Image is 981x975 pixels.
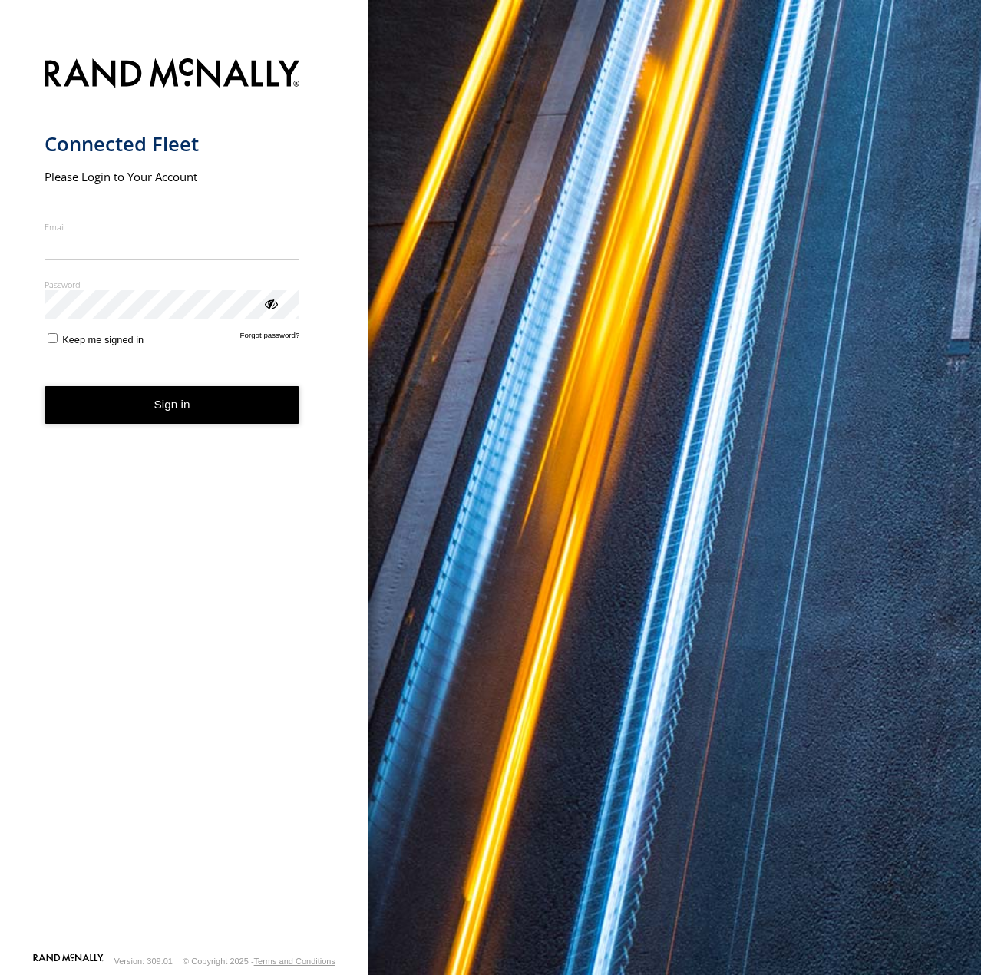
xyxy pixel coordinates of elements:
div: Version: 309.01 [114,957,173,966]
form: main [45,49,325,952]
button: Sign in [45,386,300,424]
a: Terms and Conditions [254,957,335,966]
h2: Please Login to Your Account [45,169,300,184]
label: Password [45,279,300,290]
img: Rand McNally [45,55,300,94]
div: ViewPassword [263,296,278,311]
h1: Connected Fleet [45,131,300,157]
a: Visit our Website [33,954,104,969]
input: Keep me signed in [48,333,58,343]
label: Email [45,221,300,233]
div: © Copyright 2025 - [183,957,335,966]
a: Forgot password? [240,331,300,345]
span: Keep me signed in [62,334,144,345]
